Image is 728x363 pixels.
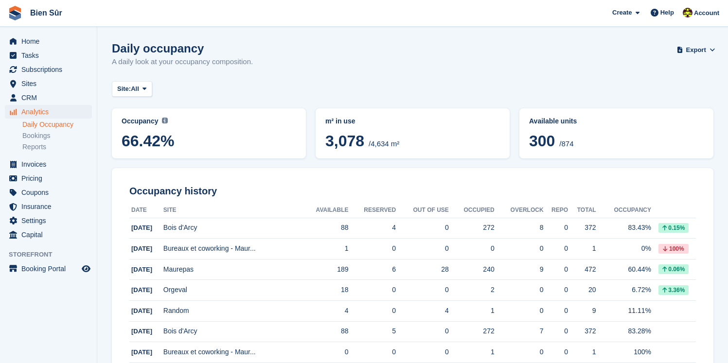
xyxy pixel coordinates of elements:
td: 18 [300,280,348,301]
span: Export [686,45,706,55]
a: menu [5,35,92,48]
div: 0 [495,285,544,295]
span: Occupancy [122,117,158,125]
span: Site: [117,84,131,94]
span: All [131,84,139,94]
img: stora-icon-8386f47178a22dfd0bd8f6a31ec36ba5ce8667c1dd55bd0f319d3a0aa187defe.svg [8,6,22,20]
div: 0 [544,306,568,316]
td: 100% [596,342,651,363]
a: menu [5,77,92,90]
td: 4 [396,301,449,322]
span: /4,634 m² [369,139,399,148]
td: 0 [349,239,396,259]
div: 0 [544,264,568,275]
td: 0 [300,342,348,363]
td: Random [163,301,301,322]
span: 66.42% [122,132,296,150]
a: menu [5,172,92,185]
td: 472 [568,259,596,280]
div: 3.36% [658,285,689,295]
td: 4 [349,218,396,239]
th: Available [300,203,348,218]
td: 4 [300,301,348,322]
span: Insurance [21,200,80,213]
th: Occupancy [596,203,651,218]
td: 0% [596,239,651,259]
td: 83.43% [596,218,651,239]
td: 83.28% [596,321,651,342]
td: 189 [300,259,348,280]
a: Bien Sûr [26,5,66,21]
div: 0 [544,243,568,254]
a: menu [5,91,92,104]
span: Pricing [21,172,80,185]
div: 1 [449,306,495,316]
span: Subscriptions [21,63,80,76]
td: 9 [568,301,596,322]
div: 0 [495,243,544,254]
td: Bois d'Arcy [163,321,301,342]
td: Bois d'Arcy [163,218,301,239]
button: Site: All [112,81,152,97]
span: m² in use [325,117,355,125]
a: menu [5,186,92,199]
span: Tasks [21,49,80,62]
th: Out of Use [396,203,449,218]
a: Reports [22,142,92,152]
td: 0 [396,218,449,239]
td: Orgeval [163,280,301,301]
a: Bookings [22,131,92,140]
abbr: Current percentage of m² occupied [122,116,296,126]
span: Sites [21,77,80,90]
div: 0 [544,285,568,295]
th: Site [163,203,301,218]
span: 3,078 [325,132,364,150]
span: Settings [21,214,80,227]
abbr: Current percentage of units occupied or overlocked [529,116,704,126]
th: Date [129,203,163,218]
a: menu [5,105,92,119]
a: menu [5,49,92,62]
th: Overlock [495,203,544,218]
td: 11.11% [596,301,651,322]
span: [DATE] [131,245,152,252]
a: Preview store [80,263,92,275]
div: 2 [449,285,495,295]
img: icon-info-grey-7440780725fd019a000dd9b08b2336e03edf1995a4989e88bcd33f0948082b44.svg [162,118,168,123]
abbr: Current breakdown of %{unit} occupied [325,116,500,126]
div: 9 [495,264,544,275]
th: Reserved [349,203,396,218]
span: [DATE] [131,328,152,335]
div: 0 [544,347,568,357]
span: Account [694,8,719,18]
td: 372 [568,218,596,239]
div: 0.06% [658,264,689,274]
td: 0 [349,301,396,322]
span: /874 [559,139,573,148]
td: 1 [568,342,596,363]
div: 0 [544,223,568,233]
td: 1 [300,239,348,259]
h2: Occupancy history [129,186,696,197]
span: Capital [21,228,80,242]
th: Total [568,203,596,218]
td: 1 [568,239,596,259]
div: 100% [658,244,689,254]
h1: Daily occupancy [112,42,253,55]
td: 88 [300,218,348,239]
span: Booking Portal [21,262,80,276]
a: menu [5,262,92,276]
td: 0 [396,280,449,301]
span: Coupons [21,186,80,199]
td: Bureaux et coworking - Maur... [163,342,301,363]
span: 300 [529,132,555,150]
div: 272 [449,223,495,233]
td: 5 [349,321,396,342]
td: 372 [568,321,596,342]
a: menu [5,200,92,213]
span: Help [660,8,674,17]
span: [DATE] [131,286,152,294]
span: Analytics [21,105,80,119]
p: A daily look at your occupancy composition. [112,56,253,68]
a: menu [5,63,92,76]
